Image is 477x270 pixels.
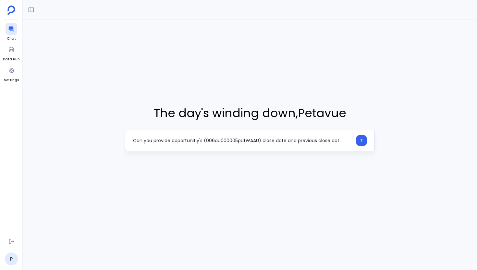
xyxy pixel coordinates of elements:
[3,57,19,62] span: Data Hub
[6,23,17,41] a: Chat
[7,6,15,15] img: petavue logo
[4,65,19,83] a: Settings
[6,36,17,41] span: Chat
[125,104,375,122] span: The day's winding down , Petavue
[4,78,19,83] span: Settings
[5,252,18,265] a: P
[3,44,19,62] a: Data Hub
[133,137,352,144] textarea: Can you provide opportunitiy's (006au000005pUfWAAU) close date and previous close da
